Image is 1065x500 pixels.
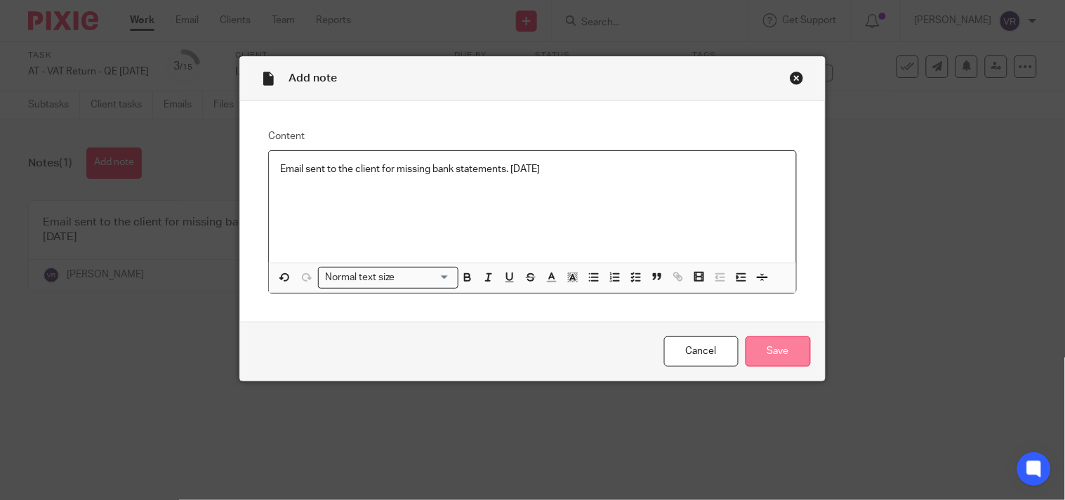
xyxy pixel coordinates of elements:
label: Content [268,129,796,143]
div: Search for option [318,267,458,289]
p: Email sent to the client for missing bank statements. [DATE] [280,162,784,176]
input: Search for option [399,270,450,285]
span: Normal text size [322,270,398,285]
a: Cancel [664,336,739,367]
input: Save [746,336,811,367]
span: Add note [289,72,337,84]
div: Close this dialog window [790,71,804,85]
